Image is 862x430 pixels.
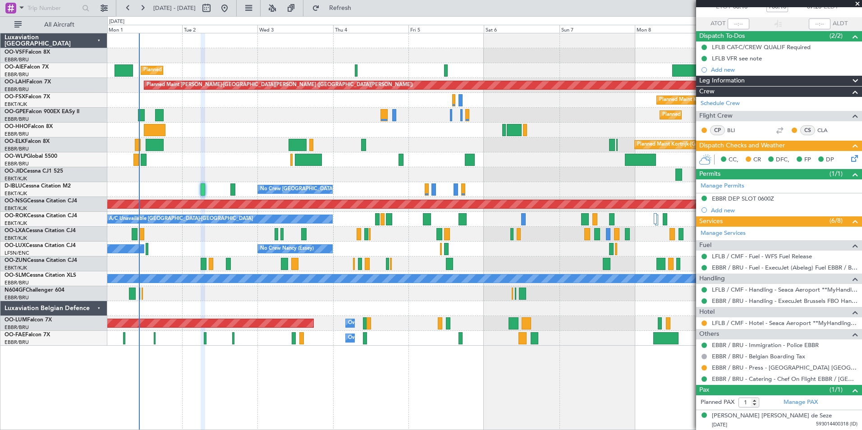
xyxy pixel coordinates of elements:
span: OO-WLP [5,154,27,159]
span: 593014400318 (ID) [816,421,857,428]
span: (1/1) [830,385,843,394]
span: [DATE] [712,421,727,428]
a: BLI [727,126,747,134]
span: DP [826,156,834,165]
a: EBBR / BRU - Handling - ExecuJet Brussels FBO Handling Abelag [712,297,857,305]
div: Tue 2 [182,25,257,33]
div: No Crew [GEOGRAPHIC_DATA] ([GEOGRAPHIC_DATA] National) [260,183,411,196]
a: EBBR / BRU - Belgian Boarding Tax [712,352,805,360]
a: EBBR/BRU [5,56,29,63]
a: OO-ELKFalcon 8X [5,139,50,144]
div: Fri 5 [408,25,484,33]
span: OO-JID [5,169,23,174]
a: OO-LAHFalcon 7X [5,79,51,85]
input: --:-- [728,18,749,29]
div: Mon 8 [635,25,710,33]
span: OO-ZUN [5,258,27,263]
a: OO-VSFFalcon 8X [5,50,50,55]
span: All Aircraft [23,22,95,28]
span: Fuel [699,240,711,251]
input: Trip Number [28,1,79,15]
a: OO-LUMFalcon 7X [5,317,52,323]
div: Sat 6 [484,25,559,33]
span: DFC, [776,156,789,165]
span: OO-LXA [5,228,26,233]
a: OO-ROKCessna Citation CJ4 [5,213,77,219]
span: OO-SLM [5,273,26,278]
div: No Crew Nancy (Essey) [260,242,314,256]
a: EBKT/KJK [5,235,27,242]
span: Hotel [699,307,715,317]
label: Planned PAX [701,398,734,407]
a: EBKT/KJK [5,190,27,197]
a: EBBR / BRU - Immigration - Police EBBR [712,341,819,349]
div: [DATE] [109,18,124,26]
a: OO-WLPGlobal 5500 [5,154,57,159]
span: (2/2) [830,31,843,41]
a: EBBR/BRU [5,116,29,123]
span: (1/1) [830,169,843,178]
div: A/C Unavailable [GEOGRAPHIC_DATA]-[GEOGRAPHIC_DATA] [109,212,253,226]
span: OO-FSX [5,94,25,100]
a: Manage PAX [784,398,818,407]
span: D-IBLU [5,183,22,189]
a: EBKT/KJK [5,101,27,108]
a: LFLB / CMF - Fuel - WFS Fuel Release [712,252,812,260]
span: ETOT [716,3,731,12]
a: D-IBLUCessna Citation M2 [5,183,71,189]
a: LFLB / CMF - Handling - Seaca Aeroport **MyHandling**LFLB / CMF [712,286,857,293]
a: EBBR/BRU [5,146,29,152]
span: FP [804,156,811,165]
span: Services [699,216,723,227]
div: Sun 7 [559,25,635,33]
span: OO-GPE [5,109,26,114]
a: OO-AIEFalcon 7X [5,64,49,70]
a: OO-ZUNCessna Citation CJ4 [5,258,77,263]
div: Add new [711,206,857,214]
a: EBKT/KJK [5,175,27,182]
a: EBKT/KJK [5,265,27,271]
span: Refresh [321,5,359,11]
span: OO-ROK [5,213,27,219]
span: 07:20 [807,3,821,12]
span: OO-VSF [5,50,25,55]
span: 06:10 [733,3,747,12]
span: OO-LUX [5,243,26,248]
a: OO-LXACessna Citation CJ4 [5,228,76,233]
a: LFLB / CMF - Hotel - Seaca Aeroport **MyHandling**LFLB / CMF [712,319,857,327]
a: EBBR/BRU [5,324,29,331]
span: OO-AIE [5,64,24,70]
span: OO-ELK [5,139,25,144]
div: Wed 3 [257,25,333,33]
a: OO-FAEFalcon 7X [5,332,50,338]
div: Mon 1 [107,25,182,33]
span: (6/8) [830,216,843,225]
div: Planned Maint [PERSON_NAME]-[GEOGRAPHIC_DATA][PERSON_NAME] ([GEOGRAPHIC_DATA][PERSON_NAME]) [147,78,413,92]
a: N604GFChallenger 604 [5,288,64,293]
a: EBBR/BRU [5,339,29,346]
a: OO-HHOFalcon 8X [5,124,53,129]
a: EBBR/BRU [5,294,29,301]
a: EBBR/BRU [5,86,29,93]
a: EBKT/KJK [5,220,27,227]
a: OO-JIDCessna CJ1 525 [5,169,63,174]
div: EBBR DEP SLOT 0600Z [712,195,774,202]
div: LFLB VFR see note [712,55,762,62]
span: Dispatch Checks and Weather [699,141,785,151]
a: EBBR / BRU - Fuel - ExecuJet (Abelag) Fuel EBBR / BRU [712,264,857,271]
div: Planned Maint [GEOGRAPHIC_DATA] ([GEOGRAPHIC_DATA]) [143,64,285,77]
a: OO-FSXFalcon 7X [5,94,50,100]
div: Planned Maint Kortrijk-[GEOGRAPHIC_DATA] [637,138,742,151]
a: OO-SLMCessna Citation XLS [5,273,76,278]
a: LFSN/ENC [5,250,29,256]
div: CS [800,125,815,135]
div: LFLB CAT-C/CREW QUALIF Required [712,43,811,51]
a: EBBR/BRU [5,71,29,78]
a: Manage Permits [701,182,744,191]
a: OO-NSGCessna Citation CJ4 [5,198,77,204]
span: OO-HHO [5,124,28,129]
span: OO-LAH [5,79,26,85]
a: Schedule Crew [701,99,740,108]
div: Add new [711,66,857,73]
span: Permits [699,169,720,179]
